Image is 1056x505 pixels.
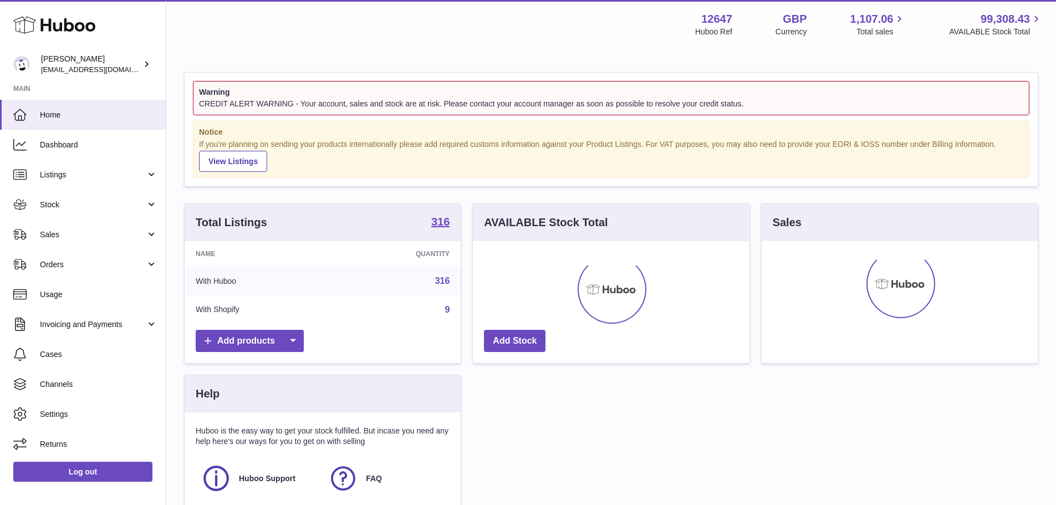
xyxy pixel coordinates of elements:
div: Huboo Ref [695,27,732,37]
a: Log out [13,462,152,482]
div: CREDIT ALERT WARNING - Your account, sales and stock are at risk. Please contact your account man... [199,99,1023,109]
div: [PERSON_NAME] [41,54,141,75]
div: If you're planning on sending your products internationally please add required customs informati... [199,139,1023,172]
span: Channels [40,379,157,390]
span: Sales [40,229,146,240]
div: Currency [776,27,807,37]
th: Name [185,241,334,267]
span: AVAILABLE Stock Total [949,27,1043,37]
a: Add Stock [484,330,545,353]
a: 9 [445,305,450,314]
span: FAQ [366,473,382,484]
span: 99,308.43 [981,12,1030,27]
h3: Sales [773,215,802,230]
span: Total sales [856,27,906,37]
a: Add products [196,330,304,353]
a: 1,107.06 Total sales [850,12,906,37]
h3: Total Listings [196,215,267,230]
img: internalAdmin-12647@internal.huboo.com [13,56,30,73]
strong: 316 [431,216,450,227]
a: Huboo Support [201,463,317,493]
a: FAQ [328,463,444,493]
h3: Help [196,386,220,401]
span: Orders [40,259,146,270]
span: Huboo Support [239,473,295,484]
p: Huboo is the easy way to get your stock fulfilled. But incase you need any help here's our ways f... [196,426,450,447]
strong: Warning [199,87,1023,98]
td: With Shopify [185,295,334,324]
th: Quantity [334,241,461,267]
span: Usage [40,289,157,300]
span: Stock [40,200,146,210]
span: Returns [40,439,157,450]
h3: AVAILABLE Stock Total [484,215,608,230]
span: Home [40,110,157,120]
span: Settings [40,409,157,420]
a: 316 [431,216,450,229]
td: With Huboo [185,267,334,295]
span: Invoicing and Payments [40,319,146,330]
strong: Notice [199,127,1023,137]
a: 99,308.43 AVAILABLE Stock Total [949,12,1043,37]
span: 1,107.06 [850,12,894,27]
span: Listings [40,170,146,180]
a: 316 [435,276,450,285]
strong: 12647 [701,12,732,27]
strong: GBP [783,12,807,27]
span: [EMAIL_ADDRESS][DOMAIN_NAME] [41,65,163,74]
span: Cases [40,349,157,360]
a: View Listings [199,151,267,172]
span: Dashboard [40,140,157,150]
